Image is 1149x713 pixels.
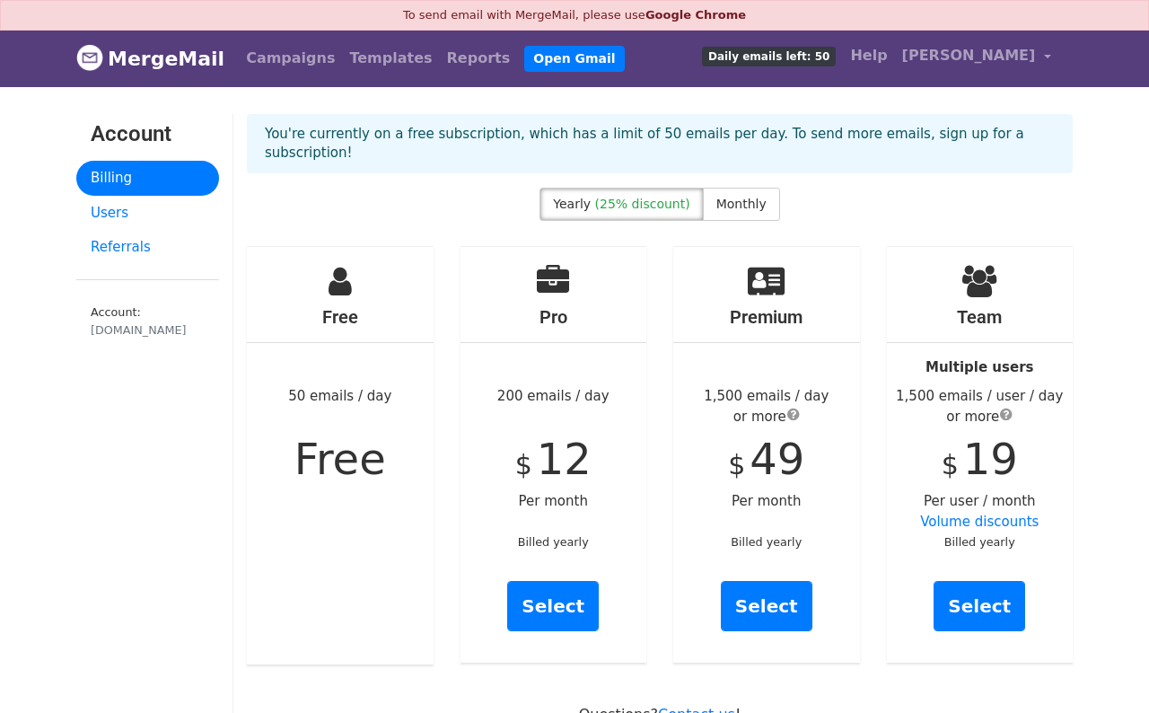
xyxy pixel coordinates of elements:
[91,121,205,147] h3: Account
[902,45,1036,66] span: [PERSON_NAME]
[728,449,745,480] span: $
[515,449,532,480] span: $
[944,535,1015,549] small: Billed yearly
[76,40,224,77] a: MergeMail
[76,44,103,71] img: MergeMail logo
[342,40,439,76] a: Templates
[716,197,767,211] span: Monthly
[673,306,860,328] h4: Premium
[721,581,812,631] a: Select
[76,161,219,196] a: Billing
[695,38,843,74] a: Daily emails left: 50
[887,306,1074,328] h4: Team
[595,197,690,211] span: (25% discount)
[895,38,1058,80] a: [PERSON_NAME]
[265,125,1055,163] p: You're currently on a free subscription, which has a limit of 50 emails per day. To send more ema...
[963,434,1018,484] span: 19
[537,434,592,484] span: 12
[673,247,860,664] div: Per month
[460,306,647,328] h4: Pro
[91,305,205,339] small: Account:
[925,359,1033,375] strong: Multiple users
[76,230,219,265] a: Referrals
[91,321,205,339] div: [DOMAIN_NAME]
[887,247,1074,664] div: Per user / month
[294,434,386,484] span: Free
[673,386,860,427] div: 1,500 emails / day or more
[645,8,746,22] a: Google Chrome
[518,535,589,549] small: Billed yearly
[934,581,1025,631] a: Select
[843,38,894,74] a: Help
[920,514,1039,530] a: Volume discounts
[887,386,1074,427] div: 1,500 emails / user / day or more
[247,306,434,328] h4: Free
[460,247,647,664] div: 200 emails / day Per month
[440,40,518,76] a: Reports
[507,581,599,631] a: Select
[239,40,342,76] a: Campaigns
[750,434,804,484] span: 49
[247,247,434,665] div: 50 emails / day
[731,535,802,549] small: Billed yearly
[702,47,836,66] span: Daily emails left: 50
[942,449,959,480] span: $
[524,46,624,72] a: Open Gmail
[553,197,591,211] span: Yearly
[76,196,219,231] a: Users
